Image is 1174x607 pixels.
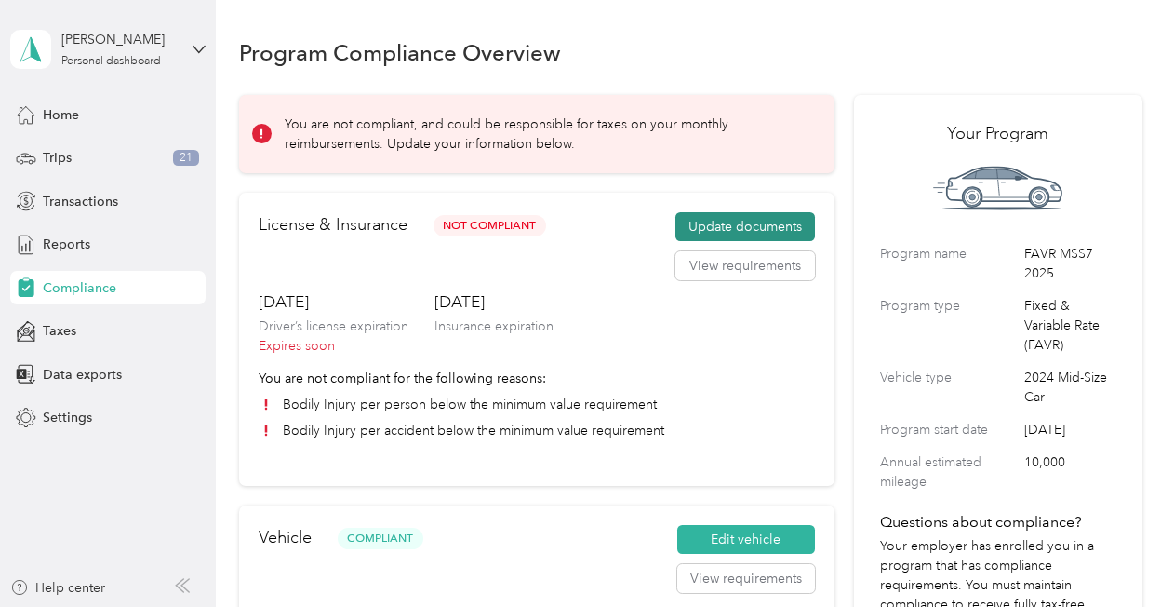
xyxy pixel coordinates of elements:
[1024,452,1116,492] span: 10,000
[10,578,105,598] button: Help center
[338,528,423,549] span: Compliant
[43,408,92,427] span: Settings
[259,525,312,550] h2: Vehicle
[675,251,815,281] button: View requirements
[880,244,1018,283] label: Program name
[61,56,161,67] div: Personal dashboard
[675,212,815,242] button: Update documents
[259,421,815,440] li: Bodily Injury per accident below the minimum value requirement
[880,368,1018,407] label: Vehicle type
[677,525,815,555] button: Edit vehicle
[43,105,79,125] span: Home
[61,30,178,49] div: [PERSON_NAME]
[43,321,76,341] span: Taxes
[173,150,199,167] span: 21
[880,296,1018,355] label: Program type
[434,290,554,314] h3: [DATE]
[1070,503,1174,607] iframe: Everlance-gr Chat Button Frame
[43,148,72,168] span: Trips
[259,336,408,356] p: Expires soon
[880,452,1018,492] label: Annual estimated mileage
[677,564,815,594] button: View requirements
[880,420,1018,439] label: Program start date
[43,192,118,211] span: Transactions
[285,115,808,154] p: You are not compliant, and could be responsible for taxes on your monthly reimbursements. Update ...
[1024,420,1116,439] span: [DATE]
[1024,368,1116,407] span: 2024 Mid-Size Car
[880,511,1116,533] h4: Questions about compliance?
[880,121,1116,146] h2: Your Program
[1024,296,1116,355] span: Fixed & Variable Rate (FAVR)
[259,395,815,414] li: Bodily Injury per person below the minimum value requirement
[434,317,554,336] p: Insurance expiration
[1024,244,1116,283] span: FAVR MSS7 2025
[239,43,561,62] h1: Program Compliance Overview
[259,212,407,237] h2: License & Insurance
[434,215,546,236] span: Not Compliant
[259,290,408,314] h3: [DATE]
[259,369,815,388] p: You are not compliant for the following reasons:
[43,235,90,254] span: Reports
[43,365,122,384] span: Data exports
[259,317,408,336] p: Driver’s license expiration
[43,278,116,298] span: Compliance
